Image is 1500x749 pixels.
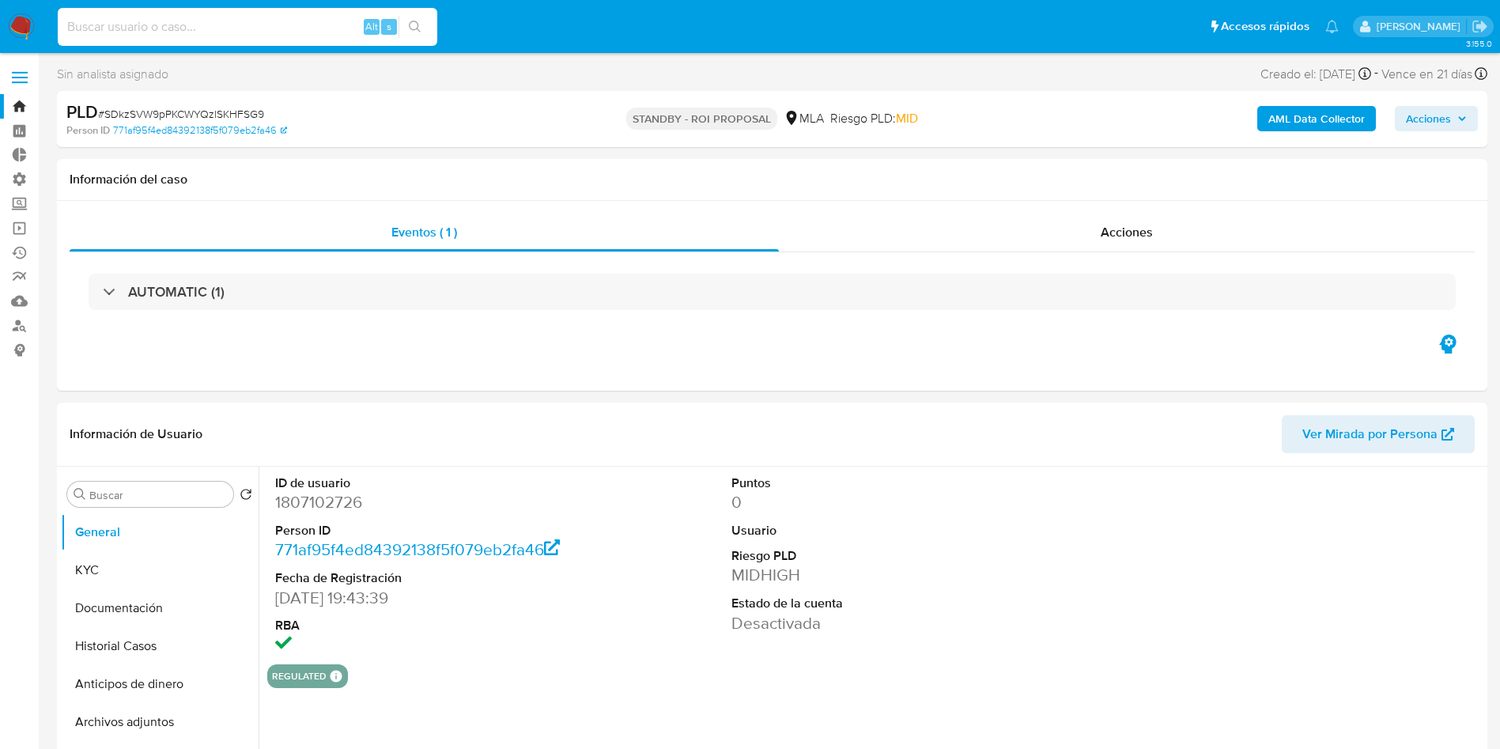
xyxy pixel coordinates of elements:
span: Sin analista asignado [57,66,168,83]
dt: Person ID [275,522,564,539]
h1: Información de Usuario [70,426,202,442]
button: Historial Casos [61,627,259,665]
span: Eventos ( 1 ) [391,223,457,241]
dt: ID de usuario [275,475,564,492]
dd: MIDHIGH [731,564,1020,586]
dt: Usuario [731,522,1020,539]
input: Buscar usuario o caso... [58,17,437,37]
button: AML Data Collector [1257,106,1376,131]
button: Ver Mirada por Persona [1282,415,1475,453]
dd: Desactivada [731,612,1020,634]
dt: Puntos [731,475,1020,492]
button: Volver al orden por defecto [240,488,252,505]
dd: 0 [731,491,1020,513]
input: Buscar [89,488,227,502]
span: MID [896,109,918,127]
span: Vence en 21 días [1381,66,1472,83]
dd: 1807102726 [275,491,564,513]
span: Alt [365,19,378,34]
span: # SDkzSVW9pPKCWYQzlSKHFSG9 [98,106,264,122]
button: search-icon [399,16,431,38]
span: Riesgo PLD: [830,110,918,127]
a: Salir [1472,18,1488,35]
h3: AUTOMATIC (1) [128,283,225,301]
dt: Estado de la cuenta [731,595,1020,612]
dd: [DATE] 19:43:39 [275,587,564,609]
span: Accesos rápidos [1221,18,1309,35]
h1: Información del caso [70,172,1475,187]
div: MLA [784,110,824,127]
button: Buscar [74,488,86,501]
span: Acciones [1101,223,1153,241]
p: gustavo.deseta@mercadolibre.com [1377,19,1466,34]
b: AML Data Collector [1268,106,1365,131]
dt: Fecha de Registración [275,569,564,587]
a: Notificaciones [1325,20,1339,33]
a: 771af95f4ed84392138f5f079eb2fa46 [113,123,287,138]
div: Creado el: [DATE] [1260,63,1371,85]
button: Anticipos de dinero [61,665,259,703]
span: s [387,19,391,34]
b: Person ID [66,123,110,138]
button: Acciones [1395,106,1478,131]
b: PLD [66,99,98,124]
p: STANDBY - ROI PROPOSAL [626,108,777,130]
button: KYC [61,551,259,589]
dt: Riesgo PLD [731,547,1020,565]
dt: RBA [275,617,564,634]
button: regulated [272,673,327,679]
button: Documentación [61,589,259,627]
button: General [61,513,259,551]
span: Ver Mirada por Persona [1302,415,1438,453]
a: 771af95f4ed84392138f5f079eb2fa46 [275,538,561,561]
div: AUTOMATIC (1) [89,274,1456,310]
button: Archivos adjuntos [61,703,259,741]
span: - [1374,63,1378,85]
span: Acciones [1406,106,1451,131]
